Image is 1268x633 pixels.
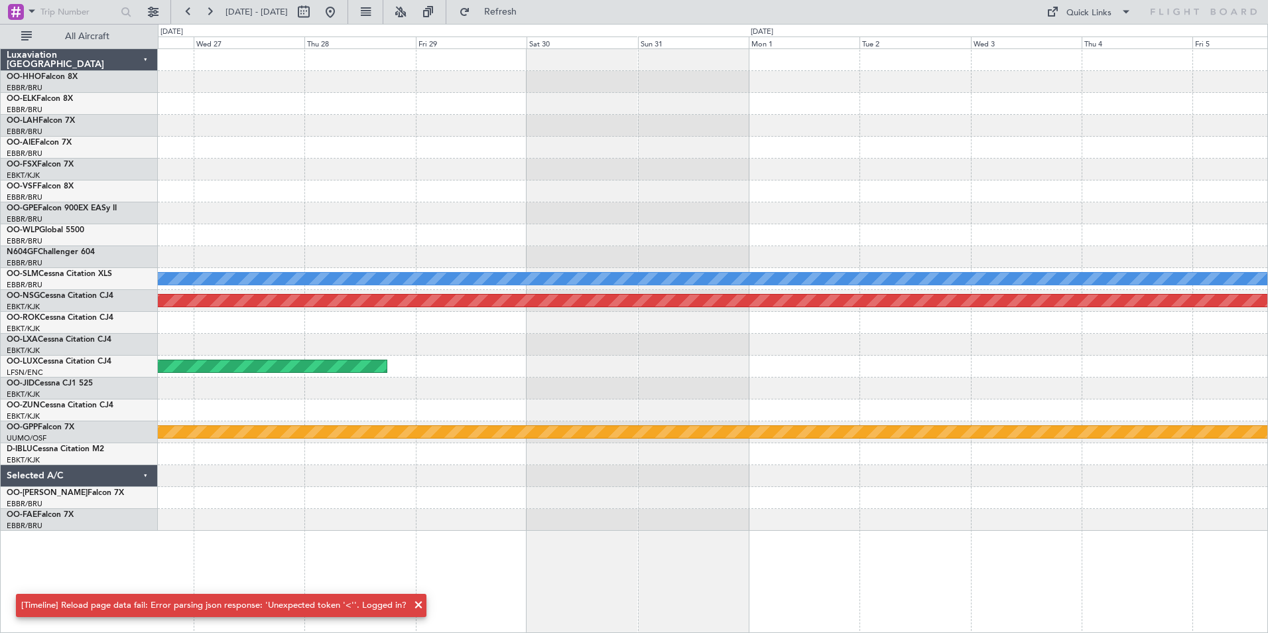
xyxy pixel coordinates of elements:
a: OO-NSGCessna Citation CJ4 [7,292,113,300]
div: Sun 31 [638,36,749,48]
a: EBBR/BRU [7,258,42,268]
a: N604GFChallenger 604 [7,248,95,256]
a: OO-FAEFalcon 7X [7,511,74,519]
a: EBKT/KJK [7,346,40,356]
button: All Aircraft [15,26,144,47]
span: OO-LAH [7,117,38,125]
span: OO-LUX [7,358,38,366]
a: EBBR/BRU [7,127,42,137]
a: UUMO/OSF [7,433,46,443]
div: [DATE] [160,27,183,38]
span: OO-HHO [7,73,41,81]
div: Sat 30 [527,36,637,48]
span: OO-ROK [7,314,40,322]
a: OO-FSXFalcon 7X [7,161,74,169]
div: Fri 29 [416,36,527,48]
a: EBKT/KJK [7,171,40,180]
span: N604GF [7,248,38,256]
a: OO-GPEFalcon 900EX EASy II [7,204,117,212]
a: EBKT/KJK [7,411,40,421]
a: OO-JIDCessna CJ1 525 [7,380,93,387]
a: EBKT/KJK [7,302,40,312]
a: EBBR/BRU [7,83,42,93]
a: OO-WLPGlobal 5500 [7,226,84,234]
a: OO-ZUNCessna Citation CJ4 [7,401,113,409]
span: OO-VSF [7,182,37,190]
a: OO-SLMCessna Citation XLS [7,270,112,278]
a: EBBR/BRU [7,521,42,531]
a: OO-AIEFalcon 7X [7,139,72,147]
div: Mon 1 [749,36,859,48]
div: Thu 28 [304,36,415,48]
span: OO-FAE [7,511,37,519]
div: Quick Links [1066,7,1111,20]
button: Quick Links [1040,1,1138,23]
a: EBBR/BRU [7,214,42,224]
input: Trip Number [40,2,117,22]
a: EBBR/BRU [7,105,42,115]
a: OO-[PERSON_NAME]Falcon 7X [7,489,124,497]
div: Thu 4 [1082,36,1192,48]
a: EBBR/BRU [7,192,42,202]
a: D-IBLUCessna Citation M2 [7,445,104,453]
span: Refresh [473,7,529,17]
a: EBBR/BRU [7,499,42,509]
a: OO-VSFFalcon 8X [7,182,74,190]
span: D-IBLU [7,445,32,453]
span: OO-NSG [7,292,40,300]
span: OO-ELK [7,95,36,103]
a: OO-GPPFalcon 7X [7,423,74,431]
span: [DATE] - [DATE] [225,6,288,18]
span: OO-JID [7,380,34,387]
div: Wed 27 [194,36,304,48]
a: EBBR/BRU [7,149,42,159]
span: OO-WLP [7,226,39,234]
div: [Timeline] Reload page data fail: Error parsing json response: 'Unexpected token '<''. Logged in? [21,599,407,612]
span: OO-SLM [7,270,38,278]
span: All Aircraft [34,32,140,41]
a: EBKT/KJK [7,455,40,465]
a: OO-LUXCessna Citation CJ4 [7,358,111,366]
span: OO-FSX [7,161,37,169]
div: [DATE] [751,27,773,38]
button: Refresh [453,1,533,23]
a: EBBR/BRU [7,280,42,290]
span: OO-ZUN [7,401,40,409]
div: Tue 2 [859,36,970,48]
span: OO-LXA [7,336,38,344]
a: OO-LXACessna Citation CJ4 [7,336,111,344]
span: OO-GPE [7,204,38,212]
a: EBBR/BRU [7,236,42,246]
a: LFSN/ENC [7,368,43,378]
span: OO-GPP [7,423,38,431]
a: OO-LAHFalcon 7X [7,117,75,125]
span: OO-AIE [7,139,35,147]
span: OO-[PERSON_NAME] [7,489,88,497]
a: EBKT/KJK [7,389,40,399]
div: Wed 3 [971,36,1082,48]
a: OO-ROKCessna Citation CJ4 [7,314,113,322]
a: OO-HHOFalcon 8X [7,73,78,81]
a: OO-ELKFalcon 8X [7,95,73,103]
a: EBKT/KJK [7,324,40,334]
